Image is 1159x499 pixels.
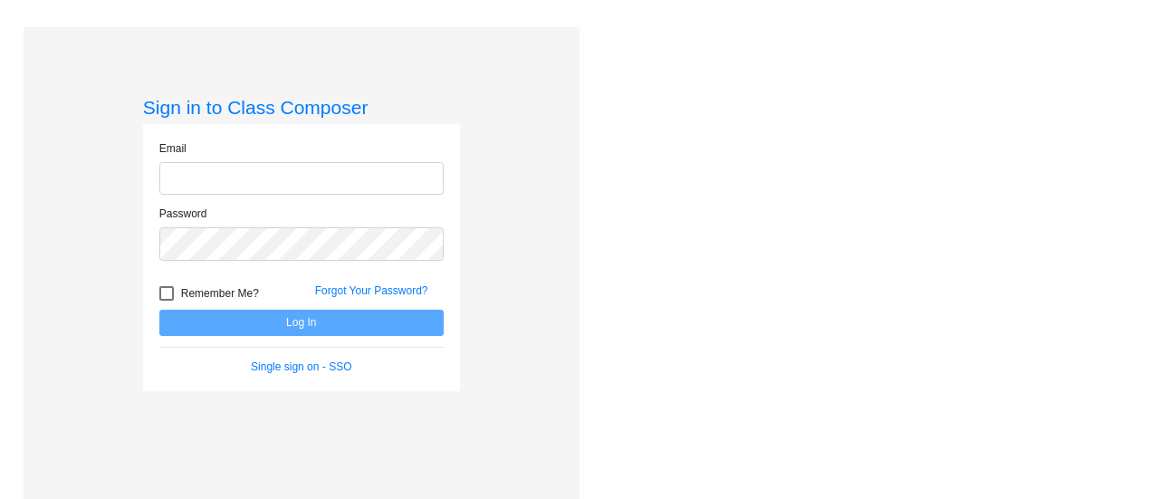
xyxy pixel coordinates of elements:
a: Single sign on - SSO [251,360,351,373]
label: Email [159,140,187,157]
h3: Sign in to Class Composer [143,96,460,119]
span: Remember Me? [181,283,259,304]
a: Forgot Your Password? [315,284,428,297]
button: Log In [159,310,444,336]
label: Password [159,206,207,222]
